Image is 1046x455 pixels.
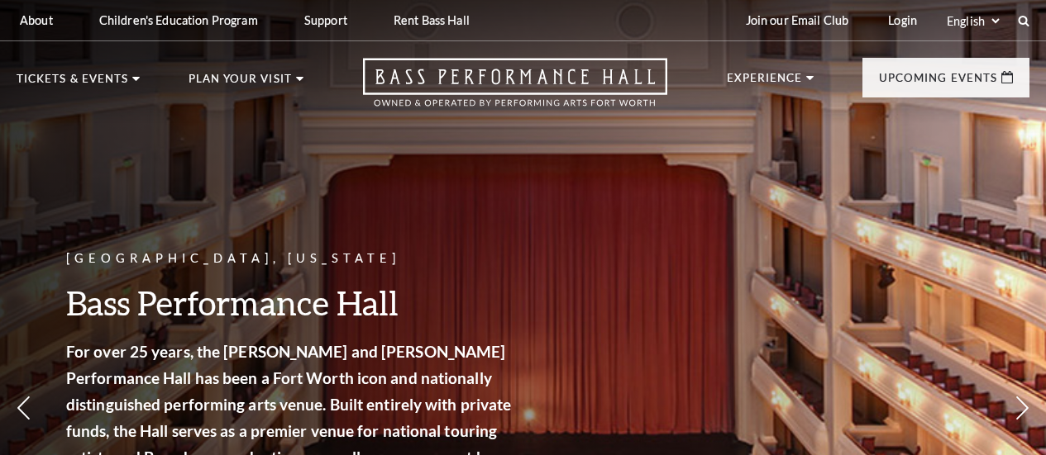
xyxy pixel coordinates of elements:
[189,73,292,93] p: Plan Your Visit
[304,13,347,27] p: Support
[943,13,1002,29] select: Select:
[99,13,258,27] p: Children's Education Program
[17,73,128,93] p: Tickets & Events
[394,13,470,27] p: Rent Bass Hall
[20,13,53,27] p: About
[66,249,521,269] p: [GEOGRAPHIC_DATA], [US_STATE]
[66,282,521,324] h3: Bass Performance Hall
[727,73,803,92] p: Experience
[879,73,997,92] p: Upcoming Events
